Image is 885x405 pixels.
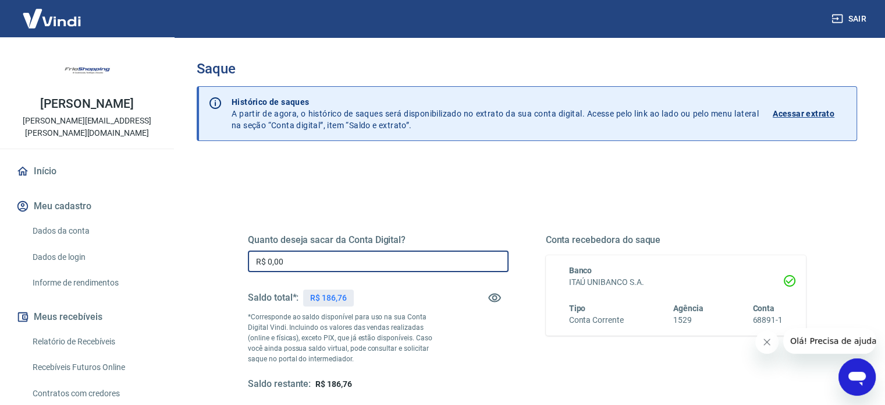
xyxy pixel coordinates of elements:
p: Acessar extrato [773,108,834,119]
p: R$ 186,76 [310,292,347,304]
p: [PERSON_NAME][EMAIL_ADDRESS][PERSON_NAME][DOMAIN_NAME] [9,115,165,139]
span: R$ 186,76 [315,379,352,389]
a: Recebíveis Futuros Online [28,355,160,379]
p: [PERSON_NAME] [40,98,133,110]
a: Início [14,159,160,184]
img: Vindi [14,1,90,36]
span: Banco [569,266,592,275]
a: Acessar extrato [773,96,847,131]
h6: 1529 [673,314,703,326]
h6: ITAÚ UNIBANCO S.A. [569,276,783,288]
p: *Corresponde ao saldo disponível para uso na sua Conta Digital Vindi. Incluindo os valores das ve... [248,312,443,364]
span: Tipo [569,304,586,313]
h5: Conta recebedora do saque [546,234,806,246]
span: Olá! Precisa de ajuda? [7,8,98,17]
p: Histórico de saques [232,96,759,108]
h6: 68891-1 [752,314,783,326]
span: Agência [673,304,703,313]
img: 05b3cb34-28e8-4073-b7ee-254a923d4c8c.jpeg [64,47,111,93]
h5: Saldo total*: [248,292,298,304]
iframe: Botão para abrir a janela de mensagens [838,358,876,396]
span: Conta [752,304,774,313]
p: A partir de agora, o histórico de saques será disponibilizado no extrato da sua conta digital. Ac... [232,96,759,131]
h5: Quanto deseja sacar da Conta Digital? [248,234,509,246]
a: Dados de login [28,245,160,269]
h6: Conta Corrente [569,314,624,326]
iframe: Fechar mensagem [755,330,779,354]
button: Meu cadastro [14,193,160,219]
h5: Saldo restante: [248,378,311,390]
a: Relatório de Recebíveis [28,330,160,354]
iframe: Mensagem da empresa [783,328,876,354]
button: Sair [829,8,871,30]
button: Meus recebíveis [14,304,160,330]
a: Dados da conta [28,219,160,243]
h3: Saque [197,61,857,77]
a: Informe de rendimentos [28,271,160,295]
